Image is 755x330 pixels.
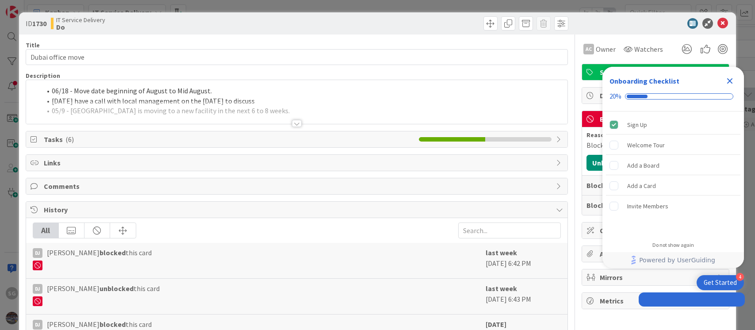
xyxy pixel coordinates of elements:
[627,119,647,130] div: Sign Up
[458,223,561,238] input: Search...
[609,92,621,100] div: 20%
[486,283,561,310] div: [DATE] 6:43 PM
[26,41,40,49] label: Title
[32,19,46,28] b: 1730
[602,252,744,268] div: Footer
[639,255,715,265] span: Powered by UserGuiding
[602,67,744,268] div: Checklist Container
[44,134,415,145] span: Tasks
[600,225,713,236] span: Custom Fields
[586,180,615,191] b: Blocked:
[704,278,737,287] div: Get Started
[486,248,517,257] b: last week
[723,74,737,88] div: Close Checklist
[41,86,563,96] li: 06/18 - Move date beginning of August to Mid August.
[697,275,744,290] div: Open Get Started checklist, remaining modules: 4
[583,44,594,54] div: AC
[65,135,74,144] span: ( 6 )
[652,242,694,249] div: Do not show again
[586,140,724,150] div: Blocked till mid October
[609,76,679,86] div: Onboarding Checklist
[606,176,740,196] div: Add a Card is incomplete.
[607,252,740,268] a: Powered by UserGuiding
[486,284,517,293] b: last week
[596,44,616,54] span: Owner
[600,114,713,124] span: Block
[486,320,506,329] b: [DATE]
[606,156,740,175] div: Add a Board is incomplete.
[56,16,105,23] span: IT Service Delivery
[56,23,105,31] b: Do
[586,155,625,171] button: Unblock
[26,72,60,80] span: Description
[44,157,552,168] span: Links
[41,96,563,106] li: [DATE] have a call with local management on the [DATE] to discuss
[26,49,568,65] input: type card name here...
[47,283,160,306] span: [PERSON_NAME] this card
[736,273,744,281] div: 4
[627,140,665,150] div: Welcome Tour
[600,67,713,77] span: Standard Work (Planned)
[26,18,46,29] span: ID
[600,295,713,306] span: Metrics
[100,320,126,329] b: blocked
[600,249,713,259] span: Attachments
[33,248,42,258] div: DJ
[600,90,713,101] span: Dates
[586,132,608,138] span: Reason
[606,135,740,155] div: Welcome Tour is incomplete.
[33,223,59,238] div: All
[47,247,152,270] span: [PERSON_NAME] this card
[627,201,668,211] div: Invite Members
[606,196,740,216] div: Invite Members is incomplete.
[100,248,126,257] b: blocked
[44,204,552,215] span: History
[486,247,561,274] div: [DATE] 6:42 PM
[606,115,740,134] div: Sign Up is complete.
[627,160,659,171] div: Add a Board
[600,272,713,283] span: Mirrors
[44,181,552,192] span: Comments
[586,200,632,211] b: Blocked Time:
[627,180,656,191] div: Add a Card
[33,320,42,330] div: DJ
[634,44,663,54] span: Watchers
[602,111,744,236] div: Checklist items
[33,284,42,294] div: DJ
[100,284,134,293] b: unblocked
[609,92,737,100] div: Checklist progress: 20%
